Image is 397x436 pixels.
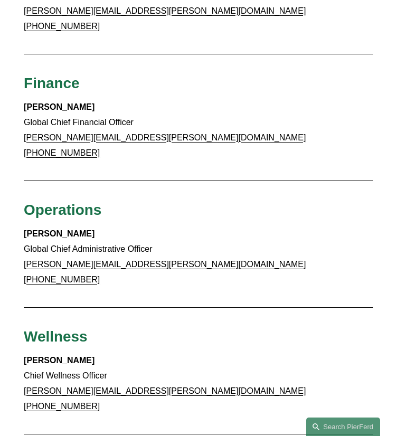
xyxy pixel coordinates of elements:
a: [PERSON_NAME][EMAIL_ADDRESS][PERSON_NAME][DOMAIN_NAME] [24,133,306,142]
span: Finance [24,75,79,91]
p: Global Chief Financial Officer [24,100,373,160]
a: [PHONE_NUMBER] [24,148,100,157]
a: [PERSON_NAME][EMAIL_ADDRESS][PERSON_NAME][DOMAIN_NAME] [24,260,306,269]
span: Wellness [24,328,87,345]
strong: [PERSON_NAME] [24,356,94,365]
a: [PHONE_NUMBER] [24,22,100,31]
strong: [PERSON_NAME] [24,229,94,238]
a: [PERSON_NAME][EMAIL_ADDRESS][PERSON_NAME][DOMAIN_NAME] [24,6,306,15]
a: [PHONE_NUMBER] [24,402,100,411]
a: [PERSON_NAME][EMAIL_ADDRESS][PERSON_NAME][DOMAIN_NAME] [24,386,306,395]
p: Global Chief Administrative Officer [24,226,373,287]
strong: [PERSON_NAME] [24,102,94,111]
span: Operations [24,202,101,218]
p: Chief Wellness Officer [24,353,373,414]
a: Search this site [306,418,380,436]
a: [PHONE_NUMBER] [24,275,100,284]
